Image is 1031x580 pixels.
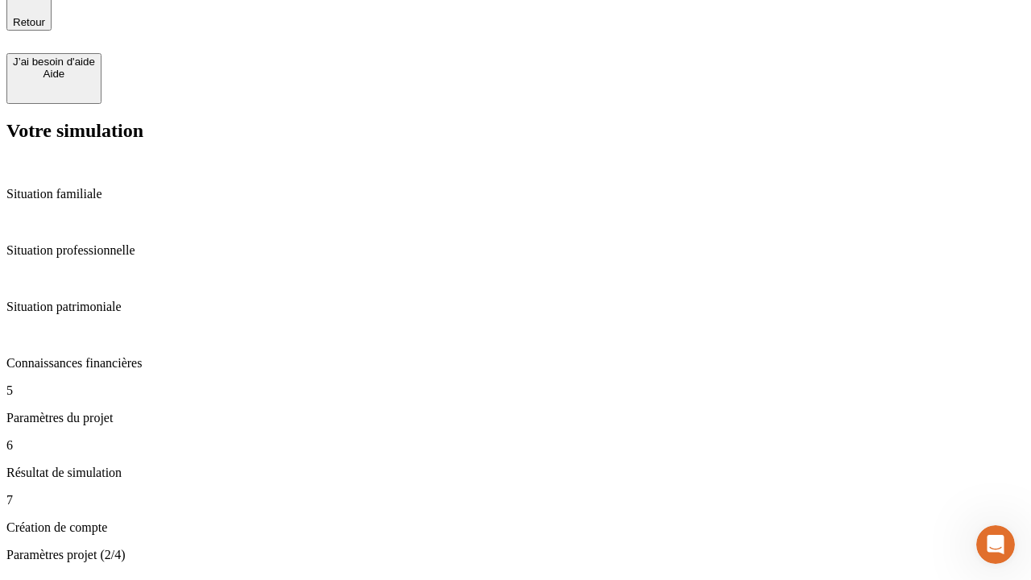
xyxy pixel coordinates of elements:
[6,243,1025,258] p: Situation professionnelle
[6,383,1025,398] p: 5
[13,68,95,80] div: Aide
[6,187,1025,201] p: Situation familiale
[6,493,1025,507] p: 7
[6,466,1025,480] p: Résultat de simulation
[6,520,1025,535] p: Création de compte
[6,411,1025,425] p: Paramètres du projet
[13,16,45,28] span: Retour
[6,120,1025,142] h2: Votre simulation
[6,438,1025,453] p: 6
[6,53,101,104] button: J’ai besoin d'aideAide
[13,56,95,68] div: J’ai besoin d'aide
[6,300,1025,314] p: Situation patrimoniale
[6,356,1025,371] p: Connaissances financières
[6,548,1025,562] p: Paramètres projet (2/4)
[976,525,1015,564] iframe: Intercom live chat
